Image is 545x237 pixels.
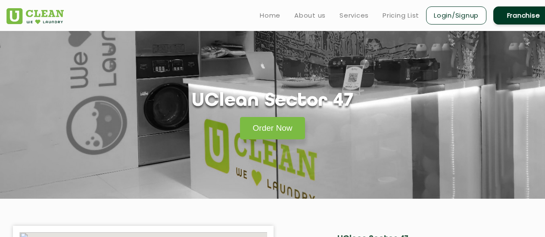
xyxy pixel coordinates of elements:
a: Home [260,10,280,21]
h1: UClean Sector 47 [192,90,354,112]
img: UClean Laundry and Dry Cleaning [6,8,64,24]
a: Services [339,10,369,21]
a: Order Now [240,117,305,139]
a: About us [294,10,326,21]
a: Login/Signup [426,6,486,25]
a: Pricing List [383,10,419,21]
